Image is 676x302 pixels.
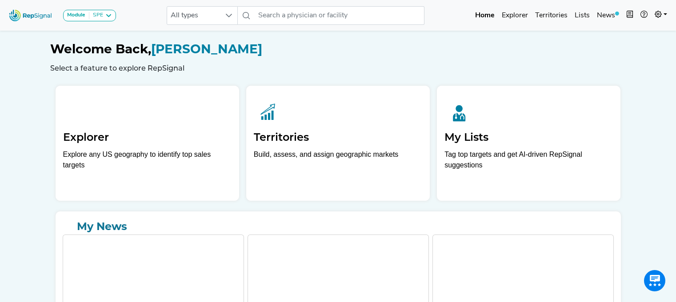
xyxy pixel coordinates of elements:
h1: [PERSON_NAME] [50,42,626,57]
a: TerritoriesBuild, assess, and assign geographic markets [246,86,430,201]
a: Lists [571,7,593,24]
h2: My Lists [444,131,613,144]
input: Search a physician or facility [255,6,424,25]
strong: Module [67,12,85,18]
h2: Explorer [63,131,232,144]
a: ExplorerExplore any US geography to identify top sales targets [56,86,239,201]
a: News [593,7,623,24]
a: Home [472,7,498,24]
button: Intel Book [623,7,637,24]
h2: Territories [254,131,422,144]
span: All types [167,7,220,24]
a: My News [63,219,614,234]
a: Territories [532,7,571,24]
div: SPE [89,12,103,19]
p: Tag top targets and get AI-driven RepSignal suggestions [444,149,613,175]
h6: Select a feature to explore RepSignal [50,64,626,72]
a: My ListsTag top targets and get AI-driven RepSignal suggestions [437,86,620,201]
div: Explore any US geography to identify top sales targets [63,149,232,171]
button: ModuleSPE [63,10,116,21]
a: Explorer [498,7,532,24]
p: Build, assess, and assign geographic markets [254,149,422,175]
span: Welcome Back, [50,41,151,56]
